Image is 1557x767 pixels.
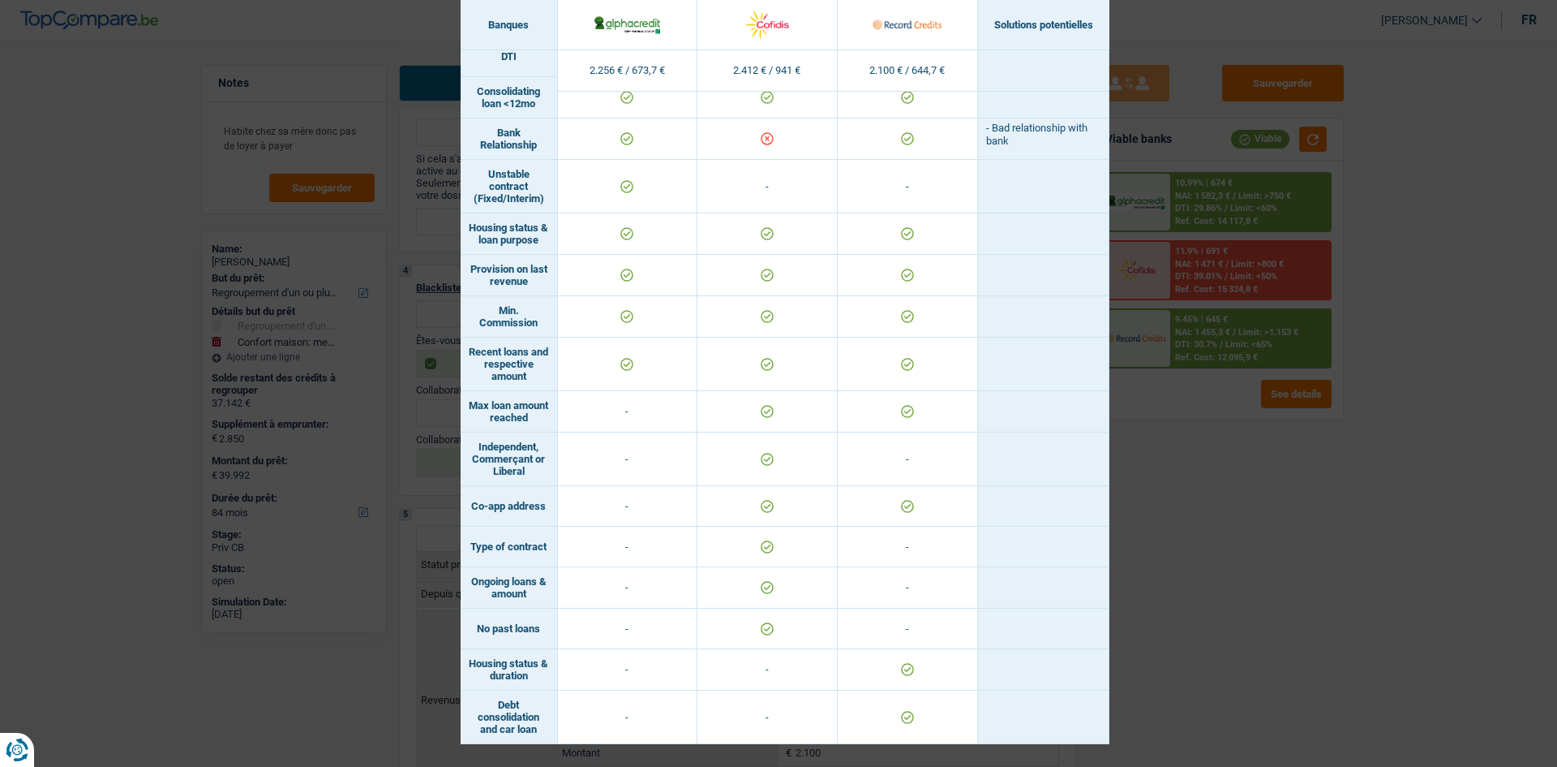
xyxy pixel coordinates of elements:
td: Ongoing loans & amount [461,567,558,609]
td: - [838,567,978,609]
td: Debt consolidation and car loan [461,691,558,744]
td: - [697,160,838,213]
td: 2.412 € / 941 € [697,50,838,92]
td: Housing status & loan purpose [461,213,558,255]
td: Type of contract [461,527,558,567]
td: DTI [461,37,558,77]
td: No past loans [461,609,558,649]
td: - [558,691,698,744]
td: Housing status & duration [461,649,558,691]
td: Provision on last revenue [461,255,558,296]
td: - [838,160,978,213]
td: - [838,433,978,486]
img: Cofidis [732,7,801,42]
td: - [558,433,698,486]
td: Unstable contract (Fixed/Interim) [461,160,558,213]
td: - [838,527,978,567]
td: 2.100 € / 644,7 € [838,50,978,92]
td: - [697,649,838,691]
td: - [558,567,698,609]
td: 2.256 € / 673,7 € [558,50,698,92]
td: - [558,649,698,691]
td: - [558,391,698,433]
td: Co-app address [461,486,558,527]
td: Recent loans and respective amount [461,338,558,391]
td: - [558,527,698,567]
td: Min. Commission [461,296,558,338]
td: - [697,691,838,744]
img: Record Credits [873,7,941,42]
td: - [558,609,698,649]
td: Independent, Commerçant or Liberal [461,433,558,486]
td: - [838,609,978,649]
td: - [558,486,698,527]
td: - Bad relationship with bank [978,118,1109,160]
td: Max loan amount reached [461,391,558,433]
td: Bank Relationship [461,118,558,160]
img: AlphaCredit [593,14,662,35]
td: Consolidating loan <12mo [461,77,558,118]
